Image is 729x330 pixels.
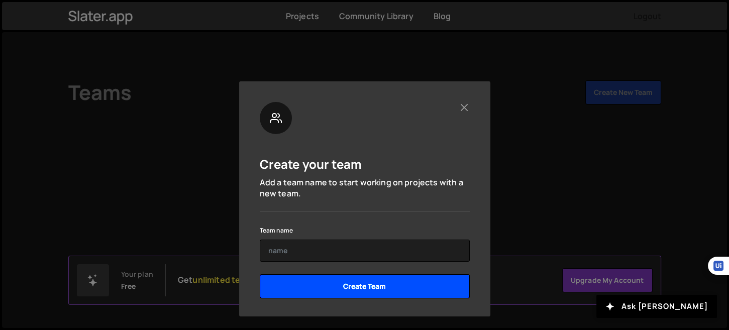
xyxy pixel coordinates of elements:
[260,156,362,172] h5: Create your team
[260,226,293,236] label: Team name
[260,177,470,199] p: Add a team name to start working on projects with a new team.
[260,274,470,298] input: Create Team
[459,102,470,113] button: Close
[260,240,470,262] input: name
[596,295,717,318] button: Ask [PERSON_NAME]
